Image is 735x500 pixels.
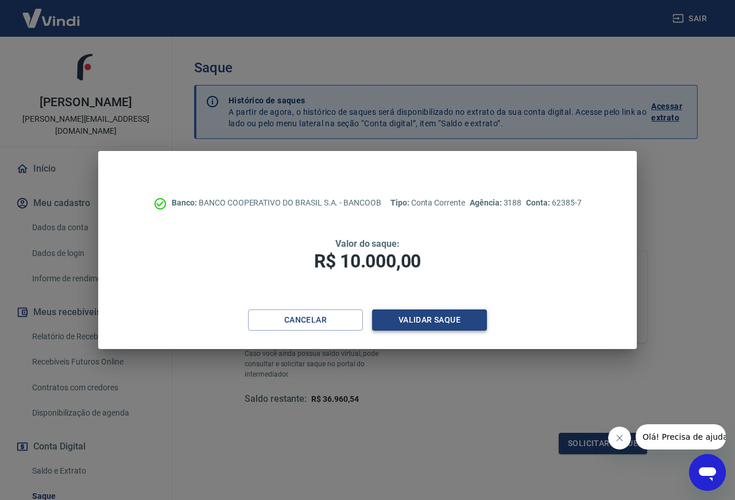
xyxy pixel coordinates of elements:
iframe: Fechar mensagem [608,427,631,449]
span: Conta: [526,198,552,207]
span: Tipo: [390,198,411,207]
span: Agência: [470,198,504,207]
button: Validar saque [372,309,487,331]
span: R$ 10.000,00 [314,250,421,272]
span: Banco: [172,198,199,207]
span: Olá! Precisa de ajuda? [7,8,96,17]
iframe: Botão para abrir a janela de mensagens [689,454,726,491]
button: Cancelar [248,309,363,331]
span: Valor do saque: [335,238,400,249]
p: Conta Corrente [390,197,465,209]
p: 62385-7 [526,197,581,209]
p: BANCO COOPERATIVO DO BRASIL S.A. - BANCOOB [172,197,381,209]
iframe: Mensagem da empresa [636,424,726,449]
p: 3188 [470,197,521,209]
